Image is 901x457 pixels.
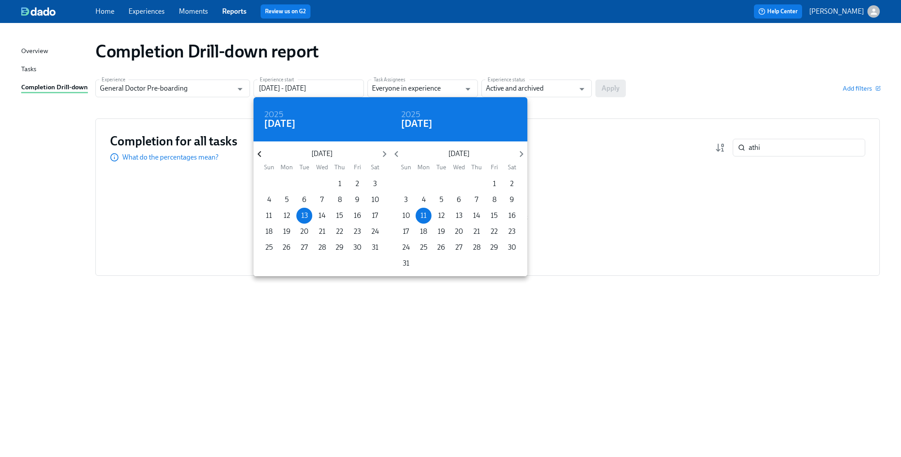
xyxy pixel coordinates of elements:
[438,227,445,236] p: 19
[314,240,330,255] button: 28
[486,208,502,224] button: 15
[491,211,498,221] p: 15
[420,243,428,252] p: 25
[420,211,427,221] p: 11
[455,227,463,236] p: 20
[356,179,359,189] p: 2
[416,240,432,255] button: 25
[267,195,271,205] p: 4
[265,227,273,236] p: 18
[283,243,291,252] p: 26
[451,224,467,240] button: 20
[320,195,324,205] p: 7
[416,192,432,208] button: 4
[302,195,307,205] p: 6
[451,163,467,171] span: Wed
[401,110,420,119] button: 2025
[508,227,515,236] p: 23
[279,240,295,255] button: 26
[486,192,502,208] button: 8
[296,224,312,240] button: 20
[261,240,277,255] button: 25
[296,192,312,208] button: 6
[261,208,277,224] button: 11
[336,227,343,236] p: 22
[367,208,383,224] button: 17
[433,224,449,240] button: 19
[264,119,295,128] button: [DATE]
[402,243,410,252] p: 24
[338,195,342,205] p: 8
[264,108,284,122] h6: 2025
[433,208,449,224] button: 12
[504,240,520,255] button: 30
[279,192,295,208] button: 5
[371,195,379,205] p: 10
[332,192,348,208] button: 8
[416,224,432,240] button: 18
[265,149,378,159] p: [DATE]
[332,224,348,240] button: 22
[296,163,312,171] span: Tue
[279,224,295,240] button: 19
[451,240,467,255] button: 27
[301,211,308,221] p: 13
[367,163,383,171] span: Sat
[403,227,409,236] p: 17
[332,176,348,192] button: 1
[261,163,277,171] span: Sun
[354,227,361,236] p: 23
[504,192,520,208] button: 9
[451,192,467,208] button: 6
[349,240,365,255] button: 30
[318,243,326,252] p: 28
[491,227,498,236] p: 22
[457,195,461,205] p: 6
[367,224,383,240] button: 24
[367,240,383,255] button: 31
[510,195,514,205] p: 9
[338,179,341,189] p: 1
[353,243,361,252] p: 30
[475,195,478,205] p: 7
[451,208,467,224] button: 13
[504,176,520,192] button: 2
[504,208,520,224] button: 16
[367,176,383,192] button: 3
[486,163,502,171] span: Fri
[285,195,289,205] p: 5
[433,192,449,208] button: 5
[261,192,277,208] button: 4
[398,224,414,240] button: 17
[433,163,449,171] span: Tue
[404,195,408,205] p: 3
[469,192,485,208] button: 7
[300,227,308,236] p: 20
[433,240,449,255] button: 26
[349,176,365,192] button: 2
[398,192,414,208] button: 3
[336,211,343,221] p: 15
[416,163,432,171] span: Mon
[398,255,414,271] button: 31
[349,208,365,224] button: 16
[355,195,360,205] p: 9
[349,163,365,171] span: Fri
[296,240,312,255] button: 27
[372,211,378,221] p: 17
[401,117,432,130] h4: [DATE]
[473,227,480,236] p: 21
[354,211,361,221] p: 16
[486,176,502,192] button: 1
[371,227,379,236] p: 24
[402,149,515,159] p: [DATE]
[403,259,409,268] p: 31
[492,195,496,205] p: 8
[264,110,284,119] button: 2025
[261,224,277,240] button: 18
[279,208,295,224] button: 12
[332,163,348,171] span: Thu
[296,208,312,224] button: 13
[284,211,290,221] p: 12
[318,211,326,221] p: 14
